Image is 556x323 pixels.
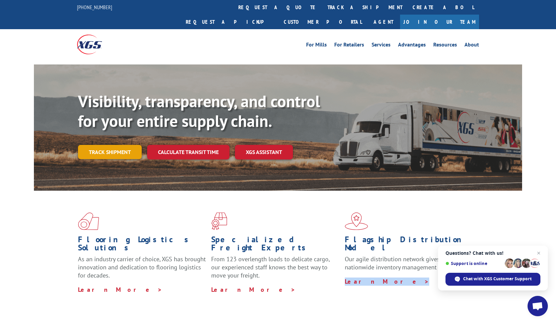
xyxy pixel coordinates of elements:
a: About [464,42,479,50]
a: XGS ASSISTANT [235,145,293,159]
p: From 123 overlength loads to delicate cargo, our experienced staff knows the best way to move you... [211,255,339,285]
h1: Flagship Distribution Model [345,235,473,255]
img: xgs-icon-focused-on-flooring-red [211,212,227,230]
a: Request a pickup [181,15,279,29]
a: Resources [433,42,457,50]
a: Join Our Team [400,15,479,29]
span: As an industry carrier of choice, XGS has brought innovation and dedication to flooring logistics... [78,255,206,279]
a: For Mills [306,42,327,50]
span: Our agile distribution network gives you nationwide inventory management on demand. [345,255,470,271]
b: Visibility, transparency, and control for your entire supply chain. [78,91,320,131]
a: For Retailers [334,42,364,50]
span: Close chat [535,249,543,257]
a: Calculate transit time [147,145,230,159]
img: xgs-icon-total-supply-chain-intelligence-red [78,212,99,230]
h1: Specialized Freight Experts [211,235,339,255]
h1: Flooring Logistics Solutions [78,235,206,255]
span: Questions? Chat with us! [445,250,540,256]
span: Chat with XGS Customer Support [463,276,532,282]
a: Advantages [398,42,426,50]
a: Learn More > [78,286,162,293]
a: [PHONE_NUMBER] [77,4,112,11]
img: xgs-icon-flagship-distribution-model-red [345,212,368,230]
a: Customer Portal [279,15,367,29]
div: Open chat [528,296,548,316]
a: Learn More > [345,278,429,285]
div: Chat with XGS Customer Support [445,273,540,286]
a: Track shipment [78,145,142,159]
a: Learn More > [211,286,296,293]
span: Support is online [445,261,502,266]
a: Services [372,42,391,50]
a: Agent [367,15,400,29]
